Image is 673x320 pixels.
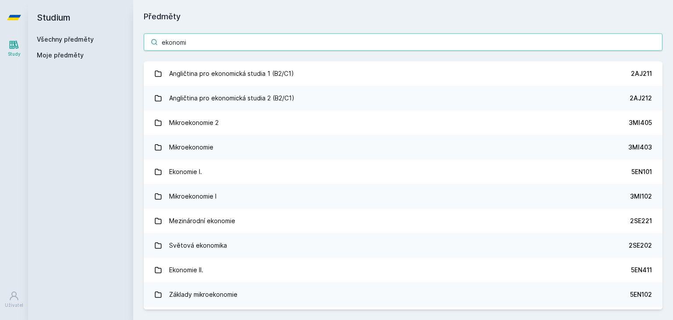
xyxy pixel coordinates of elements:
a: Ekonomie I. 5EN101 [144,160,662,184]
div: Mikroekonomie [169,139,213,156]
div: 5EN101 [631,167,652,176]
div: Ekonomie II. [169,261,203,279]
div: 5EN102 [630,290,652,299]
a: Mikroekonomie 3MI403 [144,135,662,160]
div: 2SE221 [630,217,652,225]
div: 3MI102 [630,192,652,201]
a: Mikroekonomie 2 3MI405 [144,110,662,135]
a: Mikroekonomie I 3MI102 [144,184,662,209]
div: 3MI405 [629,118,652,127]
div: Ekonomie I. [169,163,202,181]
div: Mikroekonomie I [169,188,216,205]
a: Ekonomie II. 5EN411 [144,258,662,282]
div: Základy mikroekonomie [169,286,237,303]
a: Základy mikroekonomie 5EN102 [144,282,662,307]
a: Angličtina pro ekonomická studia 2 (B2/C1) 2AJ212 [144,86,662,110]
div: 3MI403 [628,143,652,152]
div: 5EN411 [631,266,652,274]
div: Světová ekonomika [169,237,227,254]
div: 2SE202 [629,241,652,250]
div: 2AJ212 [630,94,652,103]
div: Uživatel [5,302,23,309]
div: Angličtina pro ekonomická studia 2 (B2/C1) [169,89,294,107]
a: Uživatel [2,286,26,313]
a: Mezinárodní ekonomie 2SE221 [144,209,662,233]
div: Mezinárodní ekonomie [169,212,235,230]
a: Světová ekonomika 2SE202 [144,233,662,258]
div: Mikroekonomie 2 [169,114,219,132]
